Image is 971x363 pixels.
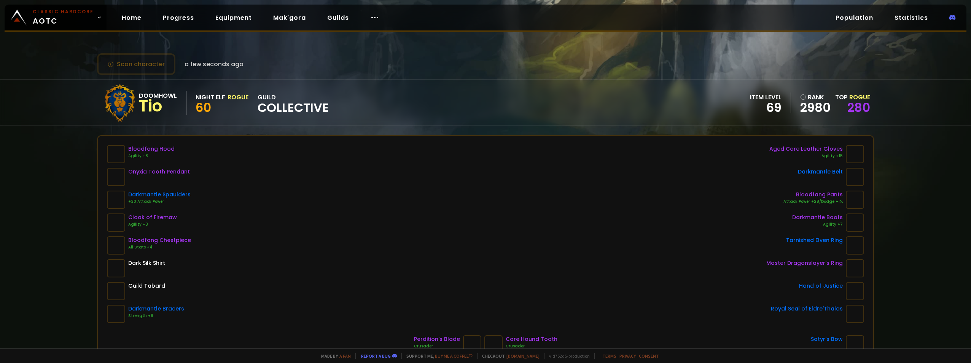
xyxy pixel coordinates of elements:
a: Classic HardcoreAOTC [5,5,107,30]
span: Rogue [849,93,870,102]
a: a fan [339,353,351,359]
div: Bloodfang Pants [783,191,843,199]
img: item-16908 [107,145,125,163]
div: Crusader [506,343,557,349]
span: Checkout [477,353,540,359]
a: Progress [157,10,200,25]
div: Darkmantle Belt [798,168,843,176]
img: item-22008 [107,191,125,209]
div: Core Hound Tooth [506,335,557,343]
div: Bloodfang Chestpiece [128,236,191,244]
div: Darkmantle Spaulders [128,191,191,199]
div: Agility +8 [128,153,175,159]
div: Perdition's Blade [414,335,460,343]
div: Doomhowl [139,91,177,100]
span: Made by [317,353,351,359]
div: Tio [139,100,177,112]
img: item-4333 [107,259,125,277]
div: Bloodfang Hood [128,145,175,153]
a: Guilds [321,10,355,25]
span: Collective [258,102,329,113]
div: Top [835,92,870,102]
a: Privacy [619,353,636,359]
img: item-22003 [846,213,864,232]
div: Tarnished Elven Ring [786,236,843,244]
span: Support me, [401,353,473,359]
div: Agility +7 [792,221,843,228]
div: Darkmantle Boots [792,213,843,221]
a: Buy me a coffee [435,353,473,359]
img: item-22004 [107,305,125,323]
a: Equipment [209,10,258,25]
a: Report a bug [361,353,391,359]
img: item-19398 [107,213,125,232]
div: Dark Silk Shirt [128,259,165,267]
div: Cloak of Firemaw [128,213,177,221]
img: item-16905 [107,236,125,255]
img: item-18404 [107,168,125,186]
img: item-18816 [463,335,481,353]
img: item-18465 [846,305,864,323]
div: Royal Seal of Eldre'Thalas [771,305,843,313]
a: Mak'gora [267,10,312,25]
div: Crusader [414,343,460,349]
div: Darkmantle Bracers [128,305,184,313]
img: item-19384 [846,259,864,277]
div: Aged Core Leather Gloves [769,145,843,153]
a: Consent [639,353,659,359]
div: Attack Power +28/Dodge +1% [783,199,843,205]
div: Rogue [228,92,248,102]
div: rank [800,92,831,102]
a: Home [116,10,148,25]
a: [DOMAIN_NAME] [506,353,540,359]
div: Guild Tabard [128,282,165,290]
small: Classic Hardcore [33,8,94,15]
img: item-5976 [107,282,125,300]
button: Scan character [97,53,175,75]
div: Onyxia Tooth Pendant [128,168,190,176]
div: All Stats +4 [128,244,191,250]
a: Terms [602,353,616,359]
img: item-18323 [846,335,864,353]
span: AOTC [33,8,94,27]
div: Strength +9 [128,313,184,319]
img: item-11815 [846,282,864,300]
a: Population [829,10,879,25]
img: item-22002 [846,168,864,186]
a: Statistics [888,10,934,25]
div: 69 [750,102,782,113]
div: +30 Attack Power [128,199,191,205]
img: item-16909 [846,191,864,209]
div: Agility +3 [128,221,177,228]
img: item-18500 [846,236,864,255]
img: item-18805 [484,335,503,353]
div: guild [258,92,329,113]
span: v. d752d5 - production [544,353,590,359]
div: Agility +15 [769,153,843,159]
span: 60 [196,99,211,116]
img: item-18823 [846,145,864,163]
a: 280 [847,99,870,116]
div: Satyr's Bow [811,335,843,343]
div: item level [750,92,782,102]
div: Hand of Justice [799,282,843,290]
div: Night Elf [196,92,225,102]
a: 2980 [800,102,831,113]
span: a few seconds ago [185,59,244,69]
div: Master Dragonslayer's Ring [766,259,843,267]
